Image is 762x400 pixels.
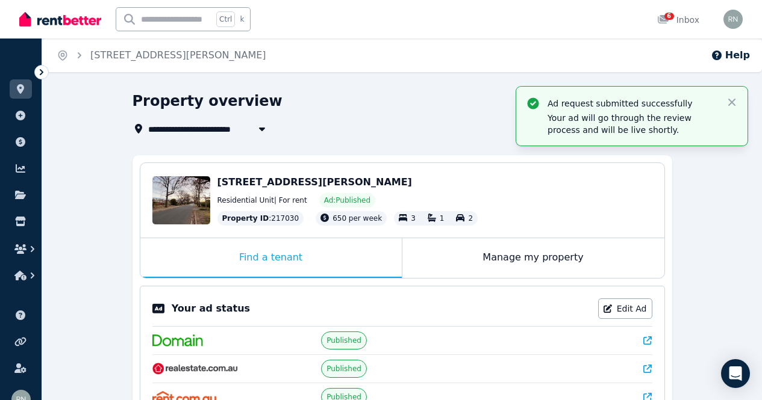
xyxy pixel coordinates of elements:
div: Inbox [657,14,699,26]
span: Residential Unit | For rent [217,195,307,205]
span: Ad: Published [324,195,370,205]
img: Domain.com.au [152,334,203,346]
span: 2 [468,214,473,223]
div: Open Intercom Messenger [721,359,750,388]
div: Manage my property [402,238,664,278]
span: 1 [440,214,445,223]
a: Edit Ad [598,298,652,319]
span: Ctrl [216,11,235,27]
div: Find a tenant [140,238,402,278]
span: 6 [664,13,674,20]
nav: Breadcrumb [42,38,281,72]
a: [STREET_ADDRESS][PERSON_NAME] [90,49,266,61]
img: RealEstate.com.au [152,363,239,375]
span: 650 per week [333,214,382,223]
p: Your ad status [172,301,250,316]
span: Property ID [222,214,269,223]
h1: Property overview [133,91,283,111]
img: RentBetter [19,10,101,28]
img: Rajkamal Nagaraj [723,10,743,29]
p: Your ad will go through the review process and will be live shortly. [548,112,716,136]
span: Published [326,364,361,374]
button: Help [711,48,750,63]
p: Ad request submitted successfully [548,97,716,109]
span: [STREET_ADDRESS][PERSON_NAME] [217,176,412,188]
span: 3 [411,214,416,223]
span: Published [326,336,361,345]
div: : 217030 [217,211,304,226]
span: k [240,14,244,24]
